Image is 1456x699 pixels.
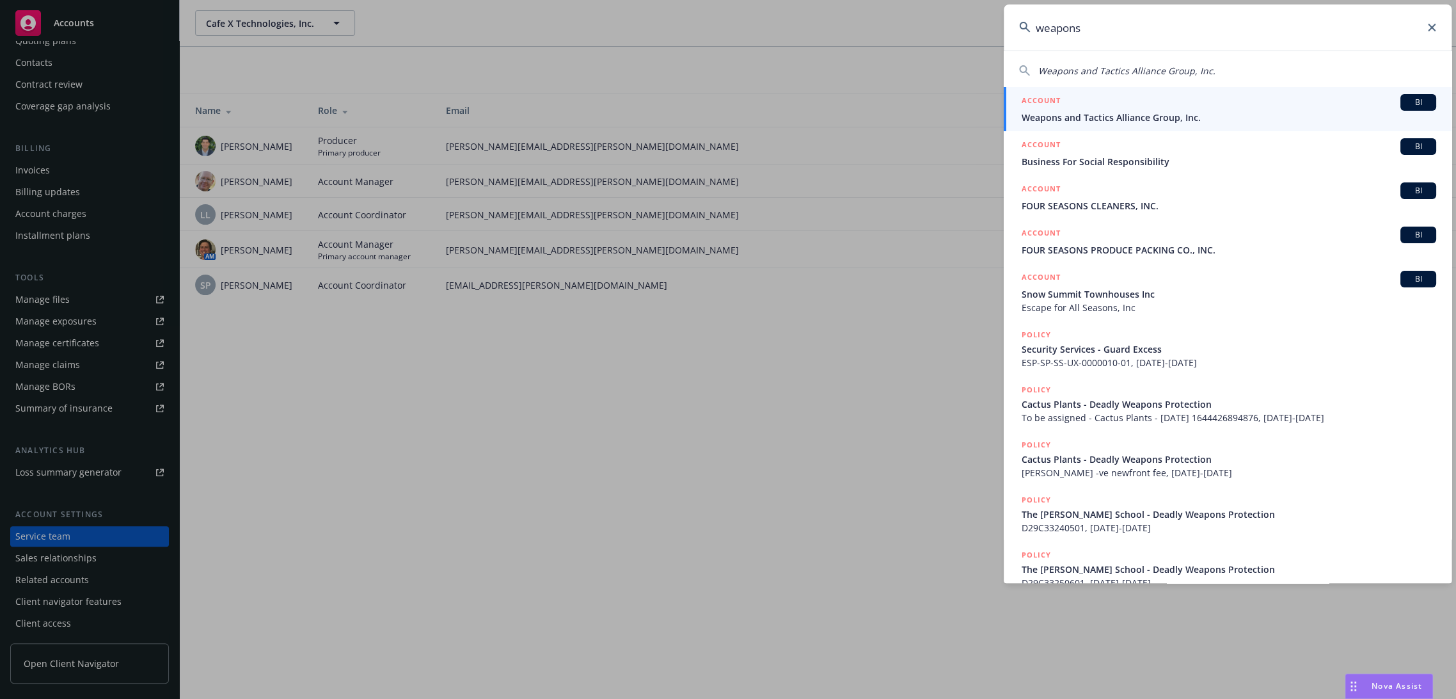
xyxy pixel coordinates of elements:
[1004,376,1452,431] a: POLICYCactus Plants - Deadly Weapons ProtectionTo be assigned - Cactus Plants - [DATE] 1644426894...
[1405,185,1431,197] span: BI
[1004,542,1452,597] a: POLICYThe [PERSON_NAME] School - Deadly Weapons ProtectionD29C33250601, [DATE]-[DATE]
[1405,97,1431,108] span: BI
[1022,111,1436,124] span: Weapons and Tactics Alliance Group, Inc.
[1022,438,1051,451] h5: POLICY
[1038,65,1215,77] span: Weapons and Tactics Alliance Group, Inc.
[1004,431,1452,486] a: POLICYCactus Plants - Deadly Weapons Protection[PERSON_NAME] -ve newfront fee, [DATE]-[DATE]
[1022,328,1051,341] h5: POLICY
[1022,466,1436,479] span: [PERSON_NAME] -ve newfront fee, [DATE]-[DATE]
[1022,563,1436,576] span: The [PERSON_NAME] School - Deadly Weapons Protection
[1022,576,1436,590] span: D29C33250601, [DATE]-[DATE]
[1022,398,1436,411] span: Cactus Plants - Deadly Weapons Protection
[1004,175,1452,220] a: ACCOUNTBIFOUR SEASONS CLEANERS, INC.
[1405,229,1431,241] span: BI
[1022,243,1436,257] span: FOUR SEASONS PRODUCE PACKING CO., INC.
[1022,199,1436,213] span: FOUR SEASONS CLEANERS, INC.
[1022,342,1436,356] span: Security Services - Guard Excess
[1022,138,1061,154] h5: ACCOUNT
[1022,521,1436,534] span: D29C33240501, [DATE]-[DATE]
[1022,411,1436,424] span: To be assigned - Cactus Plants - [DATE] 1644426894876, [DATE]-[DATE]
[1022,301,1436,314] span: Escape for All Seasons, Inc
[1004,486,1452,542] a: POLICYThe [PERSON_NAME] School - Deadly Weapons ProtectionD29C33240501, [DATE]-[DATE]
[1022,271,1061,286] h5: ACCOUNT
[1022,182,1061,198] h5: ACCOUNT
[1004,321,1452,376] a: POLICYSecurity Services - Guard ExcessESP-SP-SS-UX-0000010-01, [DATE]-[DATE]
[1022,356,1436,369] span: ESP-SP-SS-UX-0000010-01, [DATE]-[DATE]
[1004,220,1452,264] a: ACCOUNTBIFOUR SEASONS PRODUCE PACKING CO., INC.
[1022,549,1051,561] h5: POLICY
[1345,674,1361,698] div: Drag to move
[1004,4,1452,51] input: Search...
[1022,287,1436,301] span: Snow Summit Townhouses Inc
[1372,680,1422,691] span: Nova Assist
[1022,227,1061,242] h5: ACCOUNT
[1004,87,1452,131] a: ACCOUNTBIWeapons and Tactics Alliance Group, Inc.
[1004,131,1452,175] a: ACCOUNTBIBusiness For Social Responsibility
[1022,508,1436,521] span: The [PERSON_NAME] School - Deadly Weapons Protection
[1022,383,1051,396] h5: POLICY
[1022,155,1436,168] span: Business For Social Responsibility
[1022,453,1436,466] span: Cactus Plants - Deadly Weapons Protection
[1345,673,1433,699] button: Nova Assist
[1022,494,1051,506] h5: POLICY
[1004,264,1452,321] a: ACCOUNTBISnow Summit Townhouses IncEscape for All Seasons, Inc
[1405,141,1431,152] span: BI
[1405,273,1431,285] span: BI
[1022,94,1061,109] h5: ACCOUNT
